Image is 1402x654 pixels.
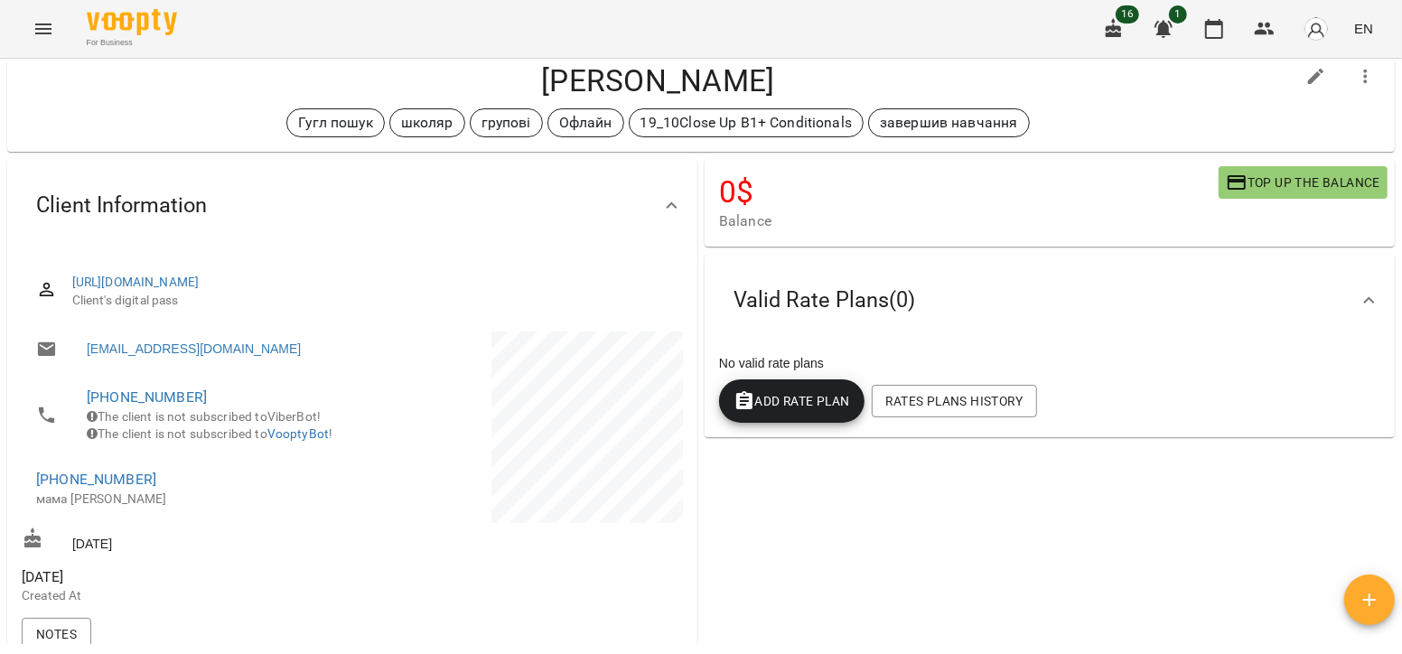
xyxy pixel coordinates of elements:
button: Top up the balance [1219,166,1388,199]
div: школяр [389,108,465,137]
div: No valid rate plans [715,350,1384,376]
p: Офлайн [559,112,612,134]
span: Top up the balance [1226,172,1380,193]
p: Гугл пошук [298,112,372,134]
span: Valid Rate Plans ( 0 ) [734,286,915,314]
p: завершив навчання [880,112,1018,134]
div: Гугл пошук [286,108,384,137]
div: Офлайн [547,108,624,137]
div: завершив навчання [868,108,1030,137]
span: 16 [1116,5,1139,23]
img: avatar_s.png [1304,16,1329,42]
a: [EMAIL_ADDRESS][DOMAIN_NAME] [87,340,301,358]
span: The client is not subscribed to ViberBot! [87,409,321,424]
button: Add Rate plan [719,379,865,423]
a: [PHONE_NUMBER] [87,388,207,406]
button: Menu [22,7,65,51]
span: Rates Plans History [886,390,1023,412]
span: 1 [1169,5,1187,23]
a: VooptyBot [267,426,329,441]
a: [URL][DOMAIN_NAME] [72,275,200,289]
p: 19_10Close Up B1+ Conditionals [640,112,852,134]
p: групові [481,112,531,134]
span: Client's digital pass [72,292,668,310]
span: [DATE] [22,566,349,588]
h4: [PERSON_NAME] [22,62,1295,99]
div: 19_10Close Up B1+ Conditionals [629,108,864,137]
div: Valid Rate Plans(0) [705,254,1395,347]
p: школяр [401,112,453,134]
h4: 0 $ [719,173,1219,210]
div: групові [470,108,543,137]
button: EN [1347,12,1380,45]
p: Created At [22,587,349,605]
div: Client Information [7,159,697,252]
span: Add Rate plan [734,390,850,412]
span: For Business [87,37,177,49]
div: [DATE] [18,524,352,557]
span: Notes [36,623,77,645]
span: Balance [719,210,1219,232]
p: мама [PERSON_NAME] [36,490,334,509]
span: The client is not subscribed to ! [87,426,332,441]
span: Client Information [36,192,207,220]
button: Notes [22,618,91,650]
button: Rates Plans History [872,385,1037,417]
span: EN [1354,19,1373,38]
img: Voopty Logo [87,9,177,35]
a: [PHONE_NUMBER] [36,471,156,488]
